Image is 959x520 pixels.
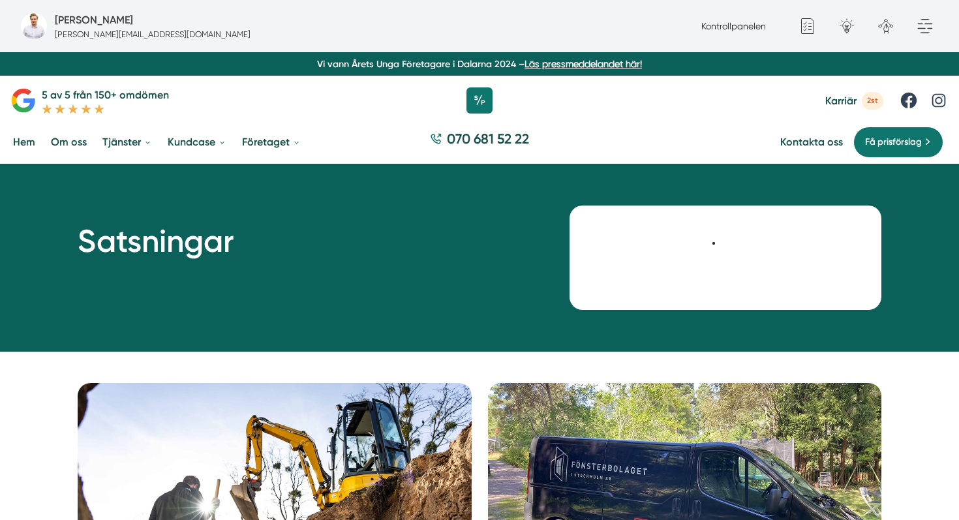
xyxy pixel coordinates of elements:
a: Kundcase [165,125,229,159]
p: 5 av 5 från 150+ omdömen [42,87,169,103]
span: Få prisförslag [865,135,922,149]
a: Kontrollpanelen [701,21,766,31]
span: 2st [862,92,883,110]
p: Vi vann Årets Unga Företagare i Dalarna 2024 – [5,57,954,70]
span: Karriär [825,95,857,107]
p: [PERSON_NAME][EMAIL_ADDRESS][DOMAIN_NAME] [55,28,251,40]
a: Karriär 2st [825,92,883,110]
a: Kontakta oss [780,136,843,148]
img: foretagsbild-pa-smartproduktion-en-webbyraer-i-dalarnas-lan.jpg [21,13,47,39]
a: Tjänster [100,125,155,159]
h5: Administratör [55,12,133,28]
a: Företaget [239,125,303,159]
a: Hem [10,125,38,159]
a: 070 681 52 22 [425,129,534,155]
a: Läs pressmeddelandet här! [525,59,642,69]
span: 070 681 52 22 [447,129,529,148]
h1: Satsningar [78,222,234,271]
a: Om oss [48,125,89,159]
a: Få prisförslag [853,127,943,158]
